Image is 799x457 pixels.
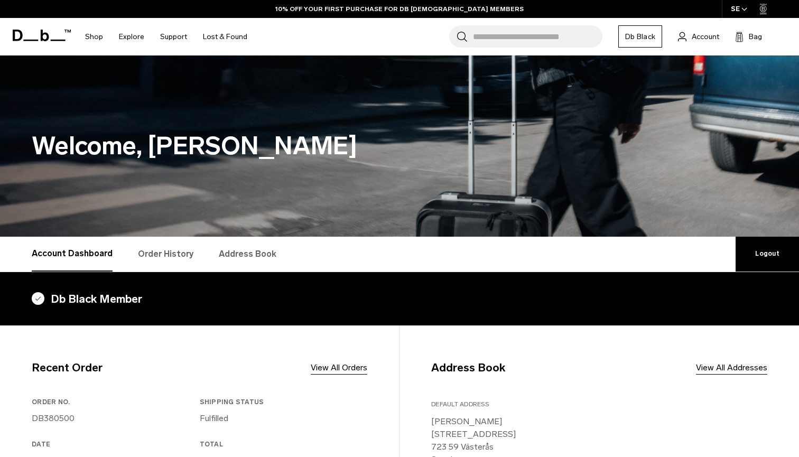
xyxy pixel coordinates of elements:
[32,237,113,272] a: Account Dashboard
[77,18,255,55] nav: Main Navigation
[678,30,719,43] a: Account
[85,18,103,55] a: Shop
[32,359,103,376] h4: Recent Order
[219,237,276,272] a: Address Book
[618,25,662,48] a: Db Black
[200,440,364,449] h3: Total
[160,18,187,55] a: Support
[749,31,762,42] span: Bag
[203,18,247,55] a: Lost & Found
[692,31,719,42] span: Account
[32,440,196,449] h3: Date
[311,361,367,374] a: View All Orders
[431,359,505,376] h4: Address Book
[696,361,767,374] a: View All Addresses
[32,397,196,407] h3: Order No.
[431,400,489,408] span: Default Address
[32,291,767,307] h4: Db Black Member
[32,413,75,423] a: DB380500
[200,412,364,425] p: Fulfilled
[275,4,524,14] a: 10% OFF YOUR FIRST PURCHASE FOR DB [DEMOGRAPHIC_DATA] MEMBERS
[735,30,762,43] button: Bag
[138,237,193,272] a: Order History
[200,397,364,407] h3: Shipping Status
[119,18,144,55] a: Explore
[32,127,767,165] h1: Welcome, [PERSON_NAME]
[736,237,799,272] a: Logout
